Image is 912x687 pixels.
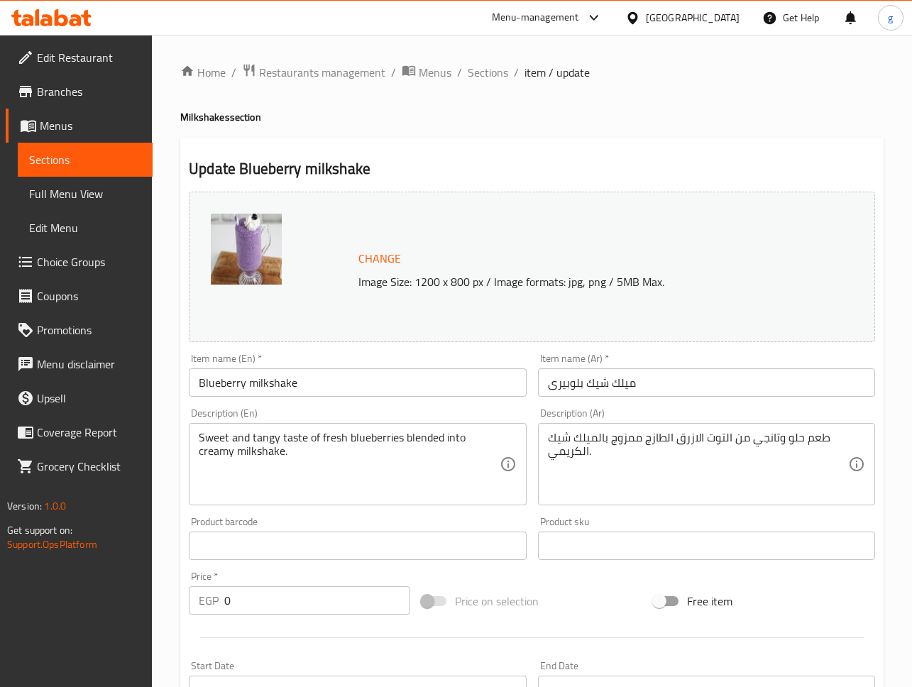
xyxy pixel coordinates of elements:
span: Choice Groups [37,253,141,270]
span: Edit Restaurant [37,49,141,66]
span: Menus [419,64,451,81]
span: Upsell [37,390,141,407]
span: Grocery Checklist [37,458,141,475]
a: Choice Groups [6,245,153,279]
a: Home [180,64,226,81]
span: Restaurants management [259,64,385,81]
span: item / update [524,64,590,81]
img: Milkshake_blueberries638478608420075126.jpg [211,214,282,285]
a: Sections [468,64,508,81]
textarea: Sweet and tangy taste of fresh blueberries blended into creamy milkshake. [199,431,499,498]
input: Please enter product sku [538,532,875,560]
span: Get support on: [7,521,72,539]
span: Edit Menu [29,219,141,236]
li: / [457,64,462,81]
li: / [514,64,519,81]
span: Version: [7,497,42,515]
span: 1.0.0 [44,497,66,515]
input: Please enter price [224,586,410,615]
a: Promotions [6,313,153,347]
span: Sections [29,151,141,168]
input: Please enter product barcode [189,532,526,560]
div: Menu-management [492,9,579,26]
span: Branches [37,83,141,100]
a: Coupons [6,279,153,313]
textarea: طعم حلو وتانجي من التوت الازرق الطازج ممزوج بالميلك شيك الكريمي. [548,431,848,498]
a: Branches [6,75,153,109]
span: Change [358,248,401,269]
h4: Milkshakes section [180,110,884,124]
a: Coverage Report [6,415,153,449]
a: Edit Menu [18,211,153,245]
button: Change [353,244,407,273]
a: Full Menu View [18,177,153,211]
span: Promotions [37,321,141,339]
li: / [231,64,236,81]
p: Image Size: 1200 x 800 px / Image formats: jpg, png / 5MB Max. [353,273,835,290]
li: / [391,64,396,81]
span: Menu disclaimer [37,356,141,373]
div: [GEOGRAPHIC_DATA] [646,10,740,26]
a: Menus [402,63,451,82]
span: g [888,10,893,26]
a: Support.OpsPlatform [7,535,97,554]
a: Edit Restaurant [6,40,153,75]
input: Enter name En [189,368,526,397]
a: Grocery Checklist [6,449,153,483]
span: Coupons [37,287,141,304]
a: Menu disclaimer [6,347,153,381]
p: EGP [199,592,219,609]
h2: Update Blueberry milkshake [189,158,875,180]
a: Sections [18,143,153,177]
a: Menus [6,109,153,143]
input: Enter name Ar [538,368,875,397]
a: Upsell [6,381,153,415]
span: Menus [40,117,141,134]
a: Restaurants management [242,63,385,82]
span: Free item [687,593,732,610]
span: Coverage Report [37,424,141,441]
span: Price on selection [455,593,539,610]
span: Full Menu View [29,185,141,202]
nav: breadcrumb [180,63,884,82]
